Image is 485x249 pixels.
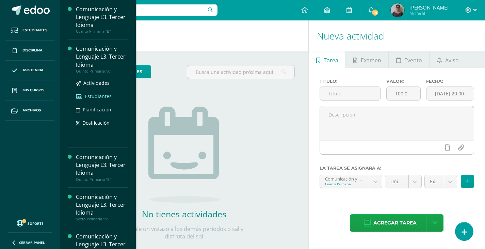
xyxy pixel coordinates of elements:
label: Valor: [386,79,421,84]
div: Comunicación y Lenguaje L3. Tercer Idioma [76,45,128,68]
h1: Actividades [68,20,300,51]
span: Cerrar panel [19,240,45,245]
a: Comunicación y Lenguaje L3. Tercer IdiomaSexto Primaria "A" [76,193,128,221]
div: Cuarto Primaria "B" [76,29,128,34]
a: Comunicación y Lenguaje L3. Tercer Idioma 'B'Cuarto Primaria [320,175,382,188]
span: Examen (30.0%) [430,175,439,188]
a: Archivos [5,100,54,121]
input: Título [320,87,381,100]
span: Dosificación [82,120,110,126]
a: Examen [346,51,388,68]
h1: Nueva actividad [317,20,477,51]
span: Estudiantes [85,93,112,99]
div: Comunicación y Lenguaje L3. Tercer Idioma [76,5,128,29]
a: Comunicación y Lenguaje L3. Tercer IdiomaQuinto Primaria "B" [76,153,128,182]
label: Título: [320,79,381,84]
a: Evento [389,51,429,68]
div: Quinto Primaria "B" [76,177,128,182]
a: Planificación [76,106,128,113]
input: Busca una actividad próxima aquí... [187,65,294,79]
span: Aviso [445,52,459,68]
input: Fecha de entrega [426,87,474,100]
span: Estudiantes [22,28,47,33]
a: Estudiantes [5,20,54,41]
span: Soporte [28,221,44,226]
label: La tarea se asignará a: [320,166,474,171]
img: no_activities.png [148,107,220,203]
a: Asistencia [5,61,54,81]
div: Sexto Primaria "A" [76,217,128,221]
div: Quinto Primaria "A" [76,69,128,74]
span: Planificación [83,106,111,113]
div: Comunicación y Lenguaje L3. Tercer Idioma [76,153,128,177]
span: Evento [404,52,422,68]
span: [PERSON_NAME] [409,4,449,11]
a: Actividades [76,79,128,87]
a: Disciplina [5,41,54,61]
a: Tarea [309,51,345,68]
span: Mi Perfil [409,10,449,16]
a: Estudiantes [76,92,128,100]
input: Puntos máximos [387,87,421,100]
a: Comunicación y Lenguaje L3. Tercer IdiomaCuarto Primaria "B" [76,5,128,34]
span: Disciplina [22,48,43,53]
label: Fecha: [426,79,474,84]
span: Agregar tarea [373,215,417,231]
a: Soporte [8,218,52,228]
a: Aviso [430,51,466,68]
div: Cuarto Primaria [325,182,364,186]
span: 18 [371,9,379,16]
span: Actividades [83,80,110,86]
a: Unidad 3 [385,175,421,188]
p: Échale un vistazo a los demás períodos o sal y disfruta del sol [116,225,252,240]
div: Comunicación y Lenguaje L3. Tercer Idioma [76,193,128,217]
span: Unidad 3 [390,175,403,188]
span: Mis cursos [22,88,44,93]
span: Archivos [22,108,41,113]
img: 88a2233dffd916962c4d2156b7d9d415.png [391,3,404,17]
div: Comunicación y Lenguaje L3. Tercer Idioma 'B' [325,175,364,182]
h2: No tienes actividades [116,208,252,220]
a: Comunicación y Lenguaje L3. Tercer IdiomaQuinto Primaria "A" [76,45,128,73]
input: Busca un usuario... [64,4,217,16]
span: Tarea [324,52,338,68]
a: Examen (30.0%) [425,175,457,188]
a: Dosificación [76,119,128,127]
a: Mis cursos [5,80,54,100]
span: Asistencia [22,67,44,73]
span: Examen [361,52,381,68]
